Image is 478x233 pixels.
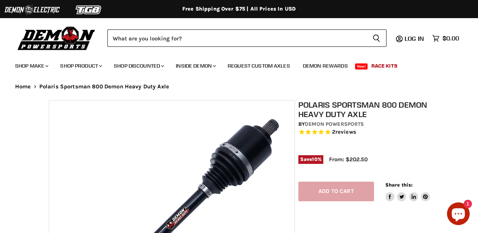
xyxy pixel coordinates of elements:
button: Search [366,29,386,47]
a: Demon Rewards [297,58,354,74]
form: Product [107,29,386,47]
span: Share this: [385,182,413,188]
input: Search [107,29,366,47]
h1: Polaris Sportsman 800 Demon Heavy Duty Axle [298,100,433,119]
span: 2 reviews [332,129,356,136]
div: by [298,120,433,128]
ul: Main menu [9,55,457,74]
img: TGB Logo 2 [61,3,117,17]
span: 10 [312,156,317,162]
a: $0.00 [428,33,463,44]
span: $0.00 [442,35,459,42]
span: From: $202.50 [329,156,368,163]
a: Shop Make [9,58,53,74]
span: reviews [335,129,356,136]
a: Shop Product [54,58,107,74]
span: Rated 5.0 out of 5 stars 2 reviews [298,128,433,136]
span: Log in [405,35,424,42]
img: Demon Electric Logo 2 [4,3,61,17]
span: Save % [298,155,323,164]
span: New! [355,63,368,69]
inbox-online-store-chat: Shopify online store chat [445,202,472,227]
a: Race Kits [366,58,403,74]
a: Inside Demon [170,58,220,74]
a: Log in [401,35,428,42]
a: Shop Discounted [108,58,169,74]
span: Polaris Sportsman 800 Demon Heavy Duty Axle [39,83,169,90]
img: Demon Powersports [15,25,98,51]
a: Demon Powersports [305,121,364,127]
a: Request Custom Axles [222,58,296,74]
a: Home [15,83,31,90]
aside: Share this: [385,182,430,202]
